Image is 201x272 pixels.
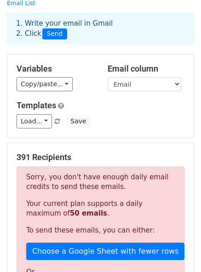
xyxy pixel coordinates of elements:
p: Your current plan supports a daily maximum of . [26,199,175,218]
a: Templates [17,100,56,110]
iframe: Chat Widget [155,228,201,272]
strong: 50 emails [70,209,107,217]
a: Copy/paste... [17,77,73,91]
p: To send these emails, you can either: [26,226,175,235]
a: Load... [17,114,52,128]
a: Choose a Google Sheet with fewer rows [26,243,184,260]
h5: Email column [108,64,185,74]
button: Save [66,114,90,128]
h5: Variables [17,64,94,74]
div: 1. Write your email in Gmail 2. Click [9,18,192,39]
p: Sorry, you don't have enough daily email credits to send these emails. [26,172,175,192]
span: Send [42,28,67,39]
h5: 391 Recipients [17,152,184,162]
